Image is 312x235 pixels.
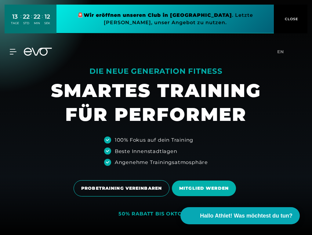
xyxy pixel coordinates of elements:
[172,176,238,201] a: MITGLIED WERDEN
[274,5,307,33] button: CLOSE
[277,48,291,55] a: en
[200,212,292,220] span: Hallo Athlet! Was möchtest du tun?
[20,13,21,29] div: :
[74,176,172,201] a: PROBETRAINING VEREINBAREN
[81,185,162,192] span: PROBETRAINING VEREINBAREN
[277,49,284,54] span: en
[115,159,208,166] div: Angenehme Trainingsatmosphäre
[180,207,300,224] button: Hallo Athlet! Was möchtest du tun?
[51,66,261,76] div: DIE NEUE GENERATION FITNESS
[34,21,40,25] div: MIN
[118,211,194,217] div: 50% RABATT BIS OKTOBER
[31,13,32,29] div: :
[44,12,50,21] div: 12
[44,21,50,25] div: SEK
[23,12,30,21] div: 22
[51,79,261,126] h1: SMARTES TRAINING FÜR PERFORMER
[34,12,40,21] div: 22
[179,185,229,192] span: MITGLIED WERDEN
[11,12,19,21] div: 13
[11,21,19,25] div: TAGE
[23,21,30,25] div: STD
[115,136,193,144] div: 100% Fokus auf dein Training
[283,16,298,22] span: CLOSE
[42,13,43,29] div: :
[115,147,177,155] div: Beste Innenstadtlagen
